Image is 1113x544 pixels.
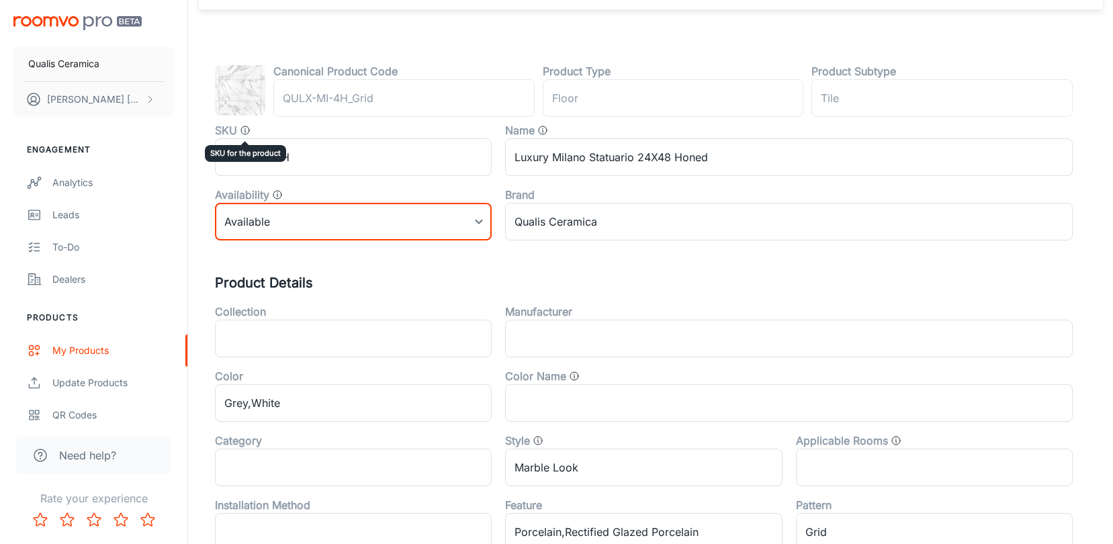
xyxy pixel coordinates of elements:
[215,273,1086,293] h5: Product Details
[54,506,81,533] button: Rate 2 star
[505,368,566,384] label: Color Name
[240,125,251,136] svg: SKU for the product
[52,272,174,287] div: Dealers
[505,497,542,513] label: Feature
[59,447,116,463] span: Need help?
[215,187,269,203] label: Availability
[505,122,535,138] label: Name
[215,122,237,138] label: SKU
[52,240,174,255] div: To-do
[533,435,543,446] svg: Product style, such as "Traditional" or "Minimalist"
[27,506,54,533] button: Rate 1 star
[52,208,174,222] div: Leads
[543,63,611,79] label: Product Type
[52,375,174,390] div: Update Products
[81,506,107,533] button: Rate 3 star
[796,497,832,513] label: Pattern
[272,189,283,200] svg: Value that determines whether the product is available, discontinued, or out of stock
[215,497,310,513] label: Installation Method
[796,433,888,449] label: Applicable Rooms
[52,408,174,422] div: QR Codes
[28,56,99,71] p: Qualis Ceramica
[11,490,177,506] p: Rate your experience
[505,187,535,203] label: Brand
[537,125,548,136] svg: Product name
[47,92,142,107] p: [PERSON_NAME] [PERSON_NAME]
[13,46,174,81] button: Qualis Ceramica
[505,304,572,320] label: Manufacturer
[13,16,142,30] img: Roomvo PRO Beta
[215,433,262,449] label: Category
[52,343,174,358] div: My Products
[215,368,243,384] label: Color
[215,304,266,320] label: Collection
[569,371,580,381] svg: General color categories. i.e Cloud, Eclipse, Gallery Opening
[273,63,398,79] label: Canonical Product Code
[215,65,265,116] img: Luxury Milano Statuario 24X48 Honed
[134,506,161,533] button: Rate 5 star
[107,506,134,533] button: Rate 4 star
[505,433,530,449] label: Style
[215,203,492,240] div: Available
[205,145,286,162] div: SKU for the product
[13,82,174,117] button: [PERSON_NAME] [PERSON_NAME]
[811,63,896,79] label: Product Subtype
[52,175,174,190] div: Analytics
[891,435,901,446] svg: The type of rooms this product can be applied to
